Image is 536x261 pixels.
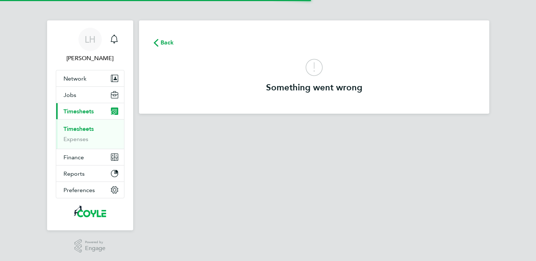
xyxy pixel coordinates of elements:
[63,187,95,194] span: Preferences
[56,28,124,63] a: LH[PERSON_NAME]
[85,245,105,252] span: Engage
[154,82,475,93] h3: Something went wrong
[63,125,94,132] a: Timesheets
[63,154,84,161] span: Finance
[56,103,124,119] button: Timesheets
[47,20,133,230] nav: Main navigation
[56,87,124,103] button: Jobs
[63,108,94,115] span: Timesheets
[63,136,88,143] a: Expenses
[56,70,124,86] button: Network
[74,206,106,217] img: coyles-logo-retina.png
[74,239,105,253] a: Powered byEngage
[56,119,124,149] div: Timesheets
[154,38,174,47] button: Back
[56,54,124,63] span: Liam Hargate
[161,38,174,47] span: Back
[63,170,85,177] span: Reports
[63,91,76,98] span: Jobs
[85,239,105,245] span: Powered by
[63,75,86,82] span: Network
[56,149,124,165] button: Finance
[85,35,96,44] span: LH
[56,206,124,217] a: Go to home page
[56,182,124,198] button: Preferences
[56,165,124,182] button: Reports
